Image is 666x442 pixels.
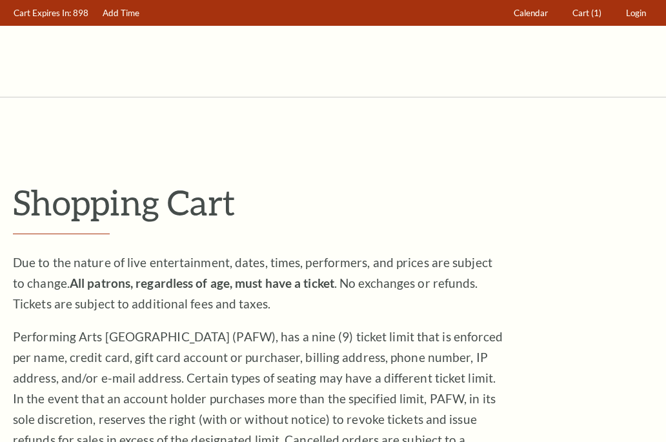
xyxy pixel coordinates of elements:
[13,255,492,311] span: Due to the nature of live entertainment, dates, times, performers, and prices are subject to chan...
[567,1,608,26] a: Cart (1)
[514,8,548,18] span: Calendar
[97,1,146,26] a: Add Time
[70,276,334,290] strong: All patrons, regardless of age, must have a ticket
[626,8,646,18] span: Login
[13,181,653,223] p: Shopping Cart
[73,8,88,18] span: 898
[620,1,652,26] a: Login
[508,1,554,26] a: Calendar
[591,8,601,18] span: (1)
[572,8,589,18] span: Cart
[14,8,71,18] span: Cart Expires In:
